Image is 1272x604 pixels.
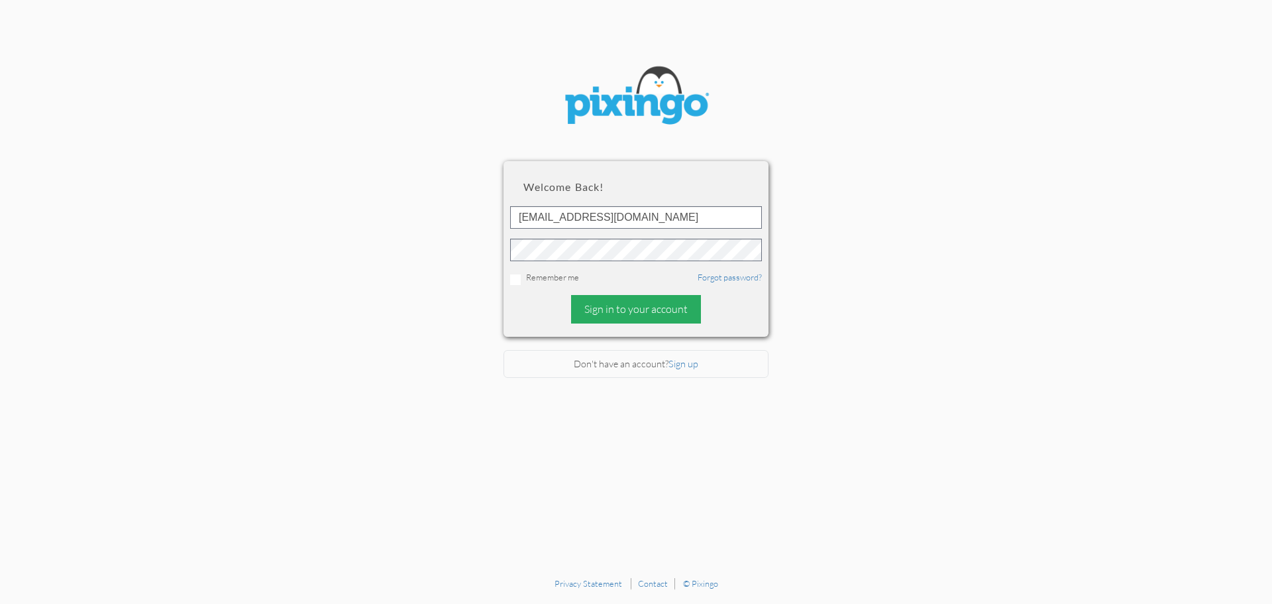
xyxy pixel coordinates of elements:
[510,271,762,285] div: Remember me
[698,272,762,282] a: Forgot password?
[683,578,718,589] a: © Pixingo
[503,350,768,379] div: Don't have an account?
[523,181,749,193] h2: Welcome back!
[555,578,622,589] a: Privacy Statement
[510,206,762,229] input: ID or Email
[638,578,668,589] a: Contact
[571,295,701,324] div: Sign in to your account
[668,358,698,369] a: Sign up
[556,60,715,135] img: pixingo logo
